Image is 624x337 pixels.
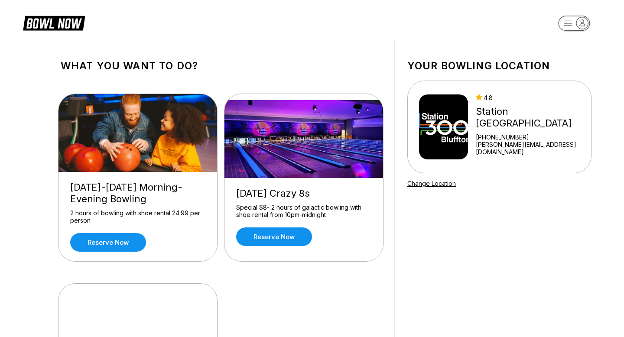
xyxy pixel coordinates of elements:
img: Friday-Sunday Morning-Evening Bowling [58,94,218,172]
h1: What you want to do? [61,60,381,72]
div: Station [GEOGRAPHIC_DATA] [476,106,588,129]
div: Special $8- 2 hours of galactic bowling with shoe rental from 10pm-midnight [236,204,371,219]
img: Thursday Crazy 8s [224,100,384,178]
div: 4.8 [476,94,588,101]
div: [DATE]-[DATE] Morning-Evening Bowling [70,181,205,205]
a: Reserve now [70,233,146,252]
div: [PHONE_NUMBER] [476,133,588,141]
h1: Your bowling location [407,60,591,72]
div: 2 hours of bowling with shoe rental 24.99 per person [70,209,205,224]
a: Reserve now [236,227,312,246]
a: Change Location [407,180,456,187]
a: [PERSON_NAME][EMAIL_ADDRESS][DOMAIN_NAME] [476,141,588,156]
img: Station 300 Bluffton [419,94,468,159]
div: [DATE] Crazy 8s [236,188,371,199]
